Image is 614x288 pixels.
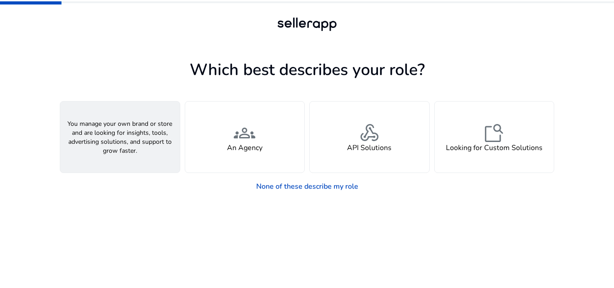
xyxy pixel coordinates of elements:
[60,101,180,173] button: You manage your own brand or store and are looking for insights, tools, advertising solutions, an...
[234,122,255,144] span: groups
[347,144,392,152] h4: API Solutions
[185,101,305,173] button: groupsAn Agency
[249,177,365,195] a: None of these describe my role
[434,101,555,173] button: feature_searchLooking for Custom Solutions
[227,144,263,152] h4: An Agency
[60,60,554,80] h1: Which best describes your role?
[359,122,380,144] span: webhook
[446,144,543,152] h4: Looking for Custom Solutions
[309,101,430,173] button: webhookAPI Solutions
[483,122,505,144] span: feature_search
